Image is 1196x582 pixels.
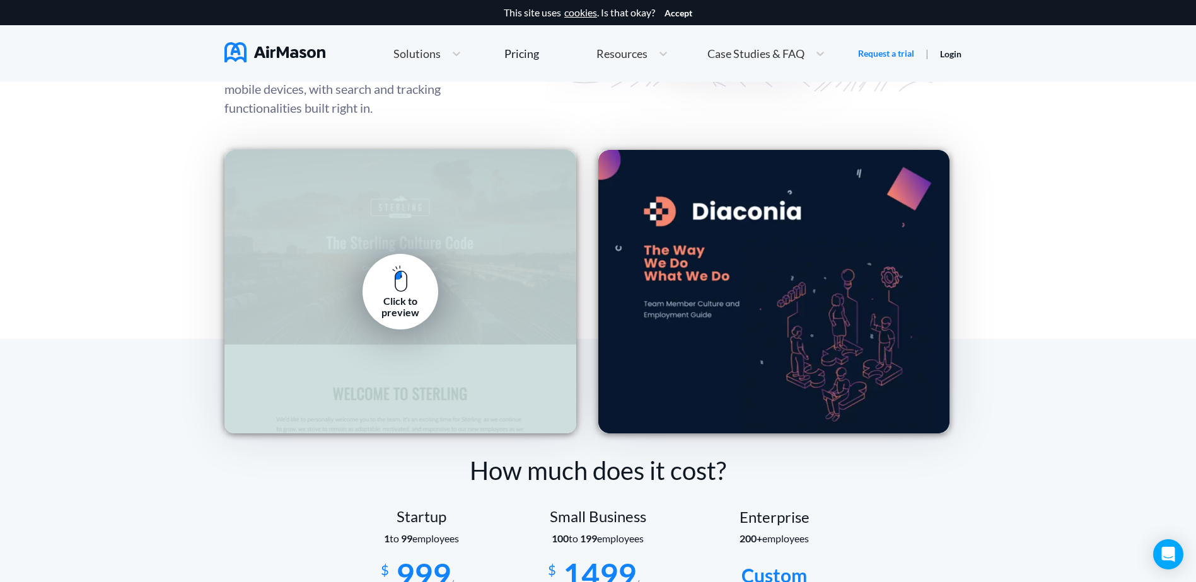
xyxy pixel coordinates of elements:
[687,533,863,544] section: employees
[372,295,429,319] div: Click to preview
[393,48,441,59] span: Solutions
[334,533,510,544] section: employees
[740,532,762,544] b: 200+
[707,48,804,59] span: Case Studies & FAQ
[1153,539,1183,569] div: Open Intercom Messenger
[552,532,597,544] span: to
[504,42,539,65] a: Pricing
[564,7,597,18] a: cookies
[381,557,389,578] span: $
[334,508,510,525] div: Startup
[384,532,412,544] span: to
[580,532,597,544] b: 199
[392,265,408,292] img: pc mouse
[926,47,929,59] span: |
[552,532,569,544] b: 100
[363,254,438,329] a: Click to preview
[384,532,390,544] b: 1
[224,42,325,62] img: AirMason Logo
[510,508,687,525] div: Small Business
[858,47,914,60] a: Request a trial
[940,48,961,59] a: Login
[687,508,863,526] div: Enterprise
[401,532,412,544] b: 99
[548,557,556,578] span: $
[504,48,539,59] div: Pricing
[224,452,972,489] div: How much does it cost?
[510,533,687,544] section: employees
[596,48,647,59] span: Resources
[665,8,692,18] button: Accept cookies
